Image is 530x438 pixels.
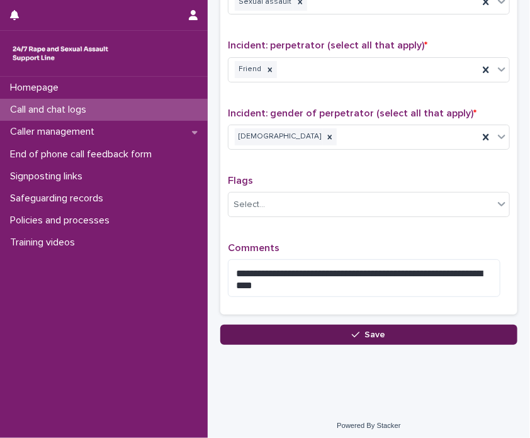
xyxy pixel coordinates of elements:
[337,422,400,429] a: Powered By Stacker
[235,128,323,145] div: [DEMOGRAPHIC_DATA]
[234,198,265,211] div: Select...
[228,40,427,50] span: Incident: perpetrator (select all that apply)
[220,325,517,345] button: Save
[228,176,253,186] span: Flags
[5,82,69,94] p: Homepage
[5,171,93,182] p: Signposting links
[228,108,476,118] span: Incident: gender of perpetrator (select all that apply)
[365,330,386,339] span: Save
[5,237,85,249] p: Training videos
[228,243,279,253] span: Comments
[5,149,162,160] p: End of phone call feedback form
[5,126,104,138] p: Caller management
[235,61,263,78] div: Friend
[5,215,120,227] p: Policies and processes
[5,193,113,205] p: Safeguarding records
[10,41,111,66] img: rhQMoQhaT3yELyF149Cw
[5,104,96,116] p: Call and chat logs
